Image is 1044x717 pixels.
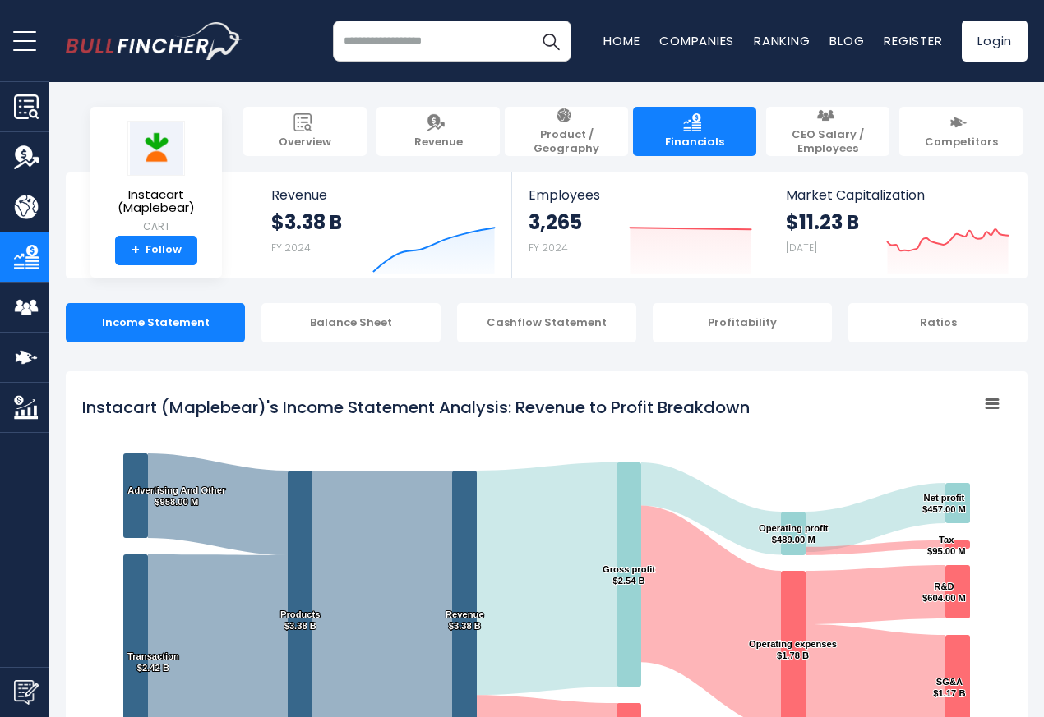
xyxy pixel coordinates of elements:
div: Balance Sheet [261,303,441,342]
div: Income Statement [66,303,245,342]
small: CART [104,219,209,234]
span: Overview [279,136,331,149]
text: SG&A $1.17 B [933,677,965,698]
a: Register [884,32,942,49]
text: Advertising And Other $958.00 M [127,485,226,507]
a: Employees 3,265 FY 2024 [512,172,768,278]
a: Ranking [754,32,810,49]
text: R&D $604.00 M [922,581,966,603]
a: Overview [243,107,367,156]
strong: + [132,243,140,258]
text: Gross profit $2.54 B [603,564,655,586]
a: Companies [659,32,734,49]
div: Cashflow Statement [457,303,636,342]
a: Home [603,32,640,49]
a: Go to homepage [66,22,243,60]
span: Revenue [414,136,463,149]
a: Competitors [899,107,1023,156]
text: Tax $95.00 M [927,535,966,556]
small: [DATE] [786,241,817,255]
img: bullfincher logo [66,22,243,60]
strong: 3,265 [529,209,582,235]
a: Financials [633,107,756,156]
text: Products $3.38 B [280,609,321,631]
span: Market Capitalization [786,187,1009,203]
a: Product / Geography [505,107,628,156]
button: Search [530,21,571,62]
small: FY 2024 [271,241,311,255]
text: Revenue $3.38 B [446,609,484,631]
a: Blog [829,32,864,49]
strong: $3.38 B [271,209,342,235]
a: Login [962,21,1028,62]
text: Operating profit $489.00 M [759,523,829,545]
span: Product / Geography [513,128,620,156]
a: Instacart (Maplebear) CART [103,120,210,236]
tspan: Instacart (Maplebear)'s Income Statement Analysis: Revenue to Profit Breakdown [82,396,750,419]
span: CEO Salary / Employees [774,128,881,156]
div: Ratios [848,303,1028,342]
strong: $11.23 B [786,209,859,235]
span: Financials [665,136,724,149]
small: FY 2024 [529,241,568,255]
div: Profitability [653,303,832,342]
a: CEO Salary / Employees [766,107,889,156]
span: Revenue [271,187,496,203]
text: Net profit $457.00 M [922,493,966,514]
a: Market Capitalization $11.23 B [DATE] [769,172,1026,278]
span: Competitors [925,136,998,149]
a: Revenue [376,107,500,156]
text: Transaction $2.42 B [127,651,179,673]
span: Employees [529,187,751,203]
a: Revenue $3.38 B FY 2024 [255,172,512,278]
a: +Follow [115,236,197,265]
text: Operating expenses $1.78 B [749,639,837,660]
span: Instacart (Maplebear) [104,188,209,215]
